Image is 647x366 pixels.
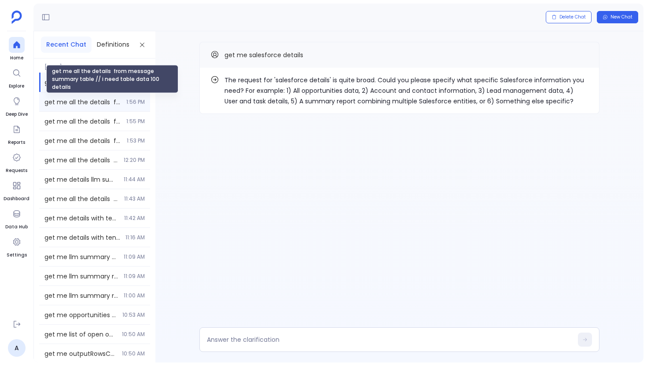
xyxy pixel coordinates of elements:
a: Data Hub [5,206,28,231]
span: get me all the details from message summary table [44,194,119,203]
span: [DATE] [39,59,150,71]
a: A [8,339,26,357]
a: Dashboard [4,178,29,202]
span: 10:53 AM [122,311,145,318]
span: get me opportunities created in 2022 [44,311,117,319]
span: get me all the details from message summary table // i need table data 100 details [44,136,121,145]
a: Reports [8,121,25,146]
span: Dashboard [4,195,29,202]
span: get me details with tenant id p30Mh6Y1Wo5 from message summary table [44,233,120,242]
p: The request for 'salesforce details' is quite broad. Could you please specify what specific Sales... [224,75,588,106]
span: get me salesforce details [224,51,303,59]
span: Delete Chat [559,14,586,20]
span: get me llm summary records from this tenant 30Mh6Y1Wo5 [44,291,118,300]
span: New Chat [610,14,632,20]
div: get me all the details from message summary table // i need table data 100 details [46,65,178,93]
a: Explore [9,65,25,90]
span: 1:55 PM [126,118,145,125]
button: Definitions [92,37,135,53]
span: get me llm summary records from rachel some tenant [44,272,118,281]
img: petavue logo [11,11,22,24]
span: 11:44 AM [124,176,145,183]
span: get me all the details from message summary table // i need table data 100 details [44,98,121,106]
span: 1:53 PM [127,137,145,144]
span: get me llm summary start time data [44,253,118,261]
span: 11:09 AM [124,253,145,260]
span: get me details llm summary [44,175,118,184]
span: 11:42 AM [124,215,145,222]
span: Explore [9,83,25,90]
span: 10:50 AM [122,331,145,338]
span: get me list of open opportunities [44,330,117,339]
span: Deep Dive [6,111,28,118]
a: Requests [6,150,27,174]
span: 12:20 PM [124,157,145,164]
a: Settings [7,234,27,259]
span: get me all the details from message summary table // i need table data 100 details [44,156,118,165]
span: 10:50 AM [122,350,145,357]
span: Home [9,55,25,62]
span: Reports [8,139,25,146]
span: 11:16 AM [125,234,145,241]
a: Deep Dive [6,93,28,118]
span: get me outputRowsCount from message summary table where the tenant is RACHELKDSETUPTENANT [44,349,117,358]
button: Recent Chat [41,37,92,53]
button: Delete Chat [546,11,592,23]
span: Requests [6,167,27,174]
span: 11:43 AM [124,195,145,202]
span: 11:09 AM [124,273,145,280]
span: get me all the details from message summary table // i need table data 100 details [44,117,121,126]
span: Data Hub [5,223,28,231]
button: New Chat [597,11,638,23]
a: Home [9,37,25,62]
span: 11:00 AM [124,292,145,299]
span: Settings [7,252,27,259]
span: 1:56 PM [126,99,145,106]
span: get me details with tenant id p30Mh6Y1Wo5 from message summary table [44,214,119,223]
